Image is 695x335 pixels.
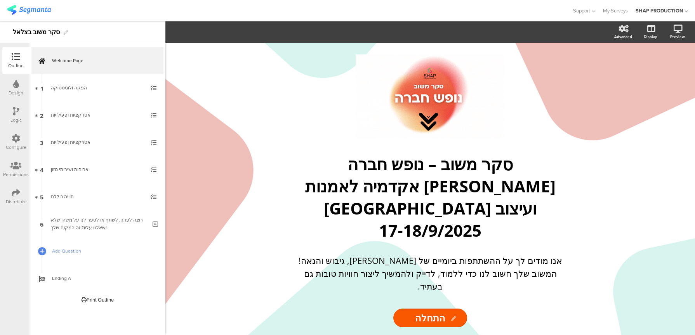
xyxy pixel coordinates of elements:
div: Display [644,34,657,40]
span: Ending A [52,274,151,282]
div: Design [9,89,23,96]
p: המשוב שלך חשוב לנו כדי ללמוד, לדייק ולהמשיך ליצור חוויות טובות גם בעתיד. [294,267,566,293]
span: Welcome Page [52,57,151,65]
div: Advanced [614,34,632,40]
div: Preview [670,34,685,40]
div: Configure [6,144,26,151]
div: אטרקציות ופעילויות [51,111,144,119]
span: 5 [40,192,43,201]
a: Ending A [31,265,163,292]
p: סקר משוב – נופש חברה [PERSON_NAME] אקדמיה לאמנות ועיצוב [GEOGRAPHIC_DATA] [287,153,574,219]
span: 1 [41,84,43,92]
a: Welcome Page [31,47,163,74]
a: 3 אטרקציות ופעילויות [31,129,163,156]
div: SHAP PRODUCTION [636,7,683,14]
div: Logic [10,117,22,124]
div: ארוחות ושירותי מזון [51,166,144,173]
input: Start [393,309,467,327]
div: Distribute [6,198,26,205]
a: 2 אטרקציות ופעילויות [31,101,163,129]
div: חוויה כוללת [51,193,144,201]
span: 4 [40,165,43,174]
p: 17-18/9/2025 [287,219,574,241]
span: 6 [40,220,43,228]
div: אטרקציות ופעילויות [51,138,144,146]
a: 4 ארוחות ושירותי מזון [31,156,163,183]
div: Outline [8,62,24,69]
span: 3 [40,138,43,147]
a: 1 הפקה ולוגיסטיקה [31,74,163,101]
a: 5 חוויה כוללת [31,183,163,210]
div: Print Outline [82,296,114,304]
span: Support [573,7,590,14]
div: רוצה לפרגן, לשתף או לספר לנו על משהו שלא שאלנו עליו? זה המקום שלך! [51,216,147,232]
div: סקר משוב בצלאל [13,26,60,38]
span: 2 [40,111,43,119]
div: Permissions [3,171,29,178]
span: Add Question [52,247,151,255]
div: הפקה ולוגיסטיקה [51,84,144,92]
p: אנו מודים לך על ההשתתפות ביומיים של [PERSON_NAME], גיבוש והנאה! [294,254,566,267]
img: segmanta logo [7,5,51,15]
a: 6 רוצה לפרגן, לשתף או לספר לנו על משהו שלא שאלנו עליו? זה המקום שלך! [31,210,163,237]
